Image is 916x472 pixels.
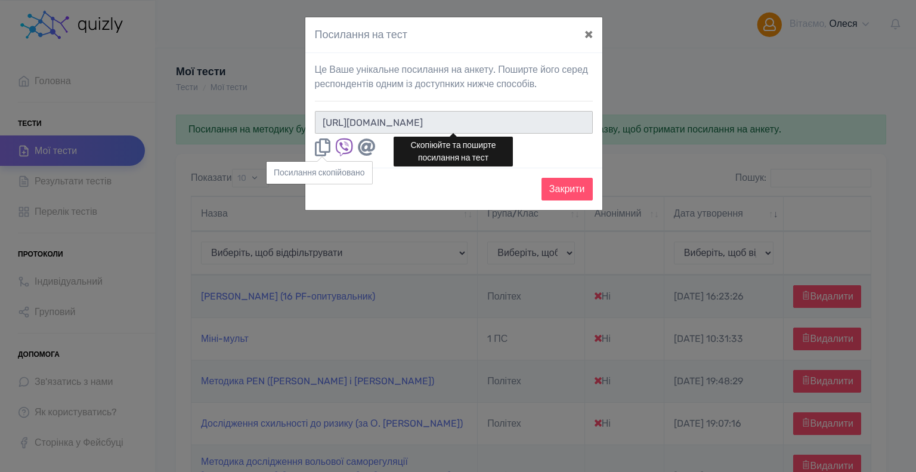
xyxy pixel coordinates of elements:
[575,17,602,51] button: ×
[315,27,407,43] h4: Посилання на тест
[315,63,593,91] p: Це Ваше унікальне посилання на анкету. Поширте його серед респондентів одним із доступнких нижче ...
[267,162,372,184] div: Посилання скопiйовано
[394,137,513,166] div: Скопіюйте та поширте посилання на тест
[541,178,593,200] button: Закрити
